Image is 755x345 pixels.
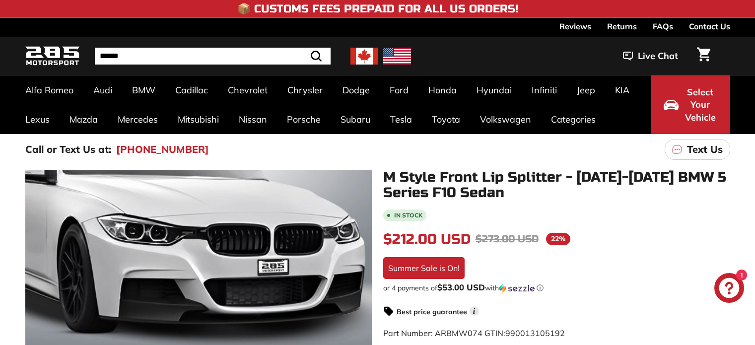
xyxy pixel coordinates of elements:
[383,283,730,293] div: or 4 payments of$53.00 USDwithSezzle Click to learn more about Sezzle
[383,328,565,338] span: Part Number: ARBMW074 GTIN:
[218,75,277,105] a: Chevrolet
[665,139,730,160] a: Text Us
[605,75,639,105] a: KIA
[229,105,277,134] a: Nissan
[83,75,122,105] a: Audi
[394,212,422,218] b: In stock
[383,170,730,201] h1: M Style Front Lip Splitter - [DATE]-[DATE] BMW 5 Series F10 Sedan
[437,282,485,292] span: $53.00 USD
[277,75,333,105] a: Chrysler
[15,105,60,134] a: Lexus
[165,75,218,105] a: Cadillac
[684,86,717,124] span: Select Your Vehicle
[610,44,691,69] button: Live Chat
[638,50,678,63] span: Live Chat
[383,257,465,279] div: Summer Sale is On!
[95,48,331,65] input: Search
[25,142,111,157] p: Call or Text Us at:
[711,273,747,305] inbox-online-store-chat: Shopify online store chat
[383,283,730,293] div: or 4 payments of with
[237,3,518,15] h4: 📦 Customs Fees Prepaid for All US Orders!
[559,18,591,35] a: Reviews
[567,75,605,105] a: Jeep
[418,75,467,105] a: Honda
[505,328,565,338] span: 990013105192
[422,105,470,134] a: Toyota
[168,105,229,134] a: Mitsubishi
[15,75,83,105] a: Alfa Romeo
[397,307,467,316] strong: Best price guarantee
[383,231,471,248] span: $212.00 USD
[687,142,723,157] p: Text Us
[546,233,570,245] span: 22%
[60,105,108,134] a: Mazda
[653,18,673,35] a: FAQs
[470,105,541,134] a: Volkswagen
[691,39,716,73] a: Cart
[380,75,418,105] a: Ford
[122,75,165,105] a: BMW
[651,75,730,134] button: Select Your Vehicle
[689,18,730,35] a: Contact Us
[476,233,539,245] span: $273.00 USD
[108,105,168,134] a: Mercedes
[467,75,522,105] a: Hyundai
[25,45,80,68] img: Logo_285_Motorsport_areodynamics_components
[499,284,535,293] img: Sezzle
[380,105,422,134] a: Tesla
[541,105,606,134] a: Categories
[277,105,331,134] a: Porsche
[116,142,209,157] a: [PHONE_NUMBER]
[470,306,479,316] span: i
[607,18,637,35] a: Returns
[333,75,380,105] a: Dodge
[331,105,380,134] a: Subaru
[522,75,567,105] a: Infiniti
